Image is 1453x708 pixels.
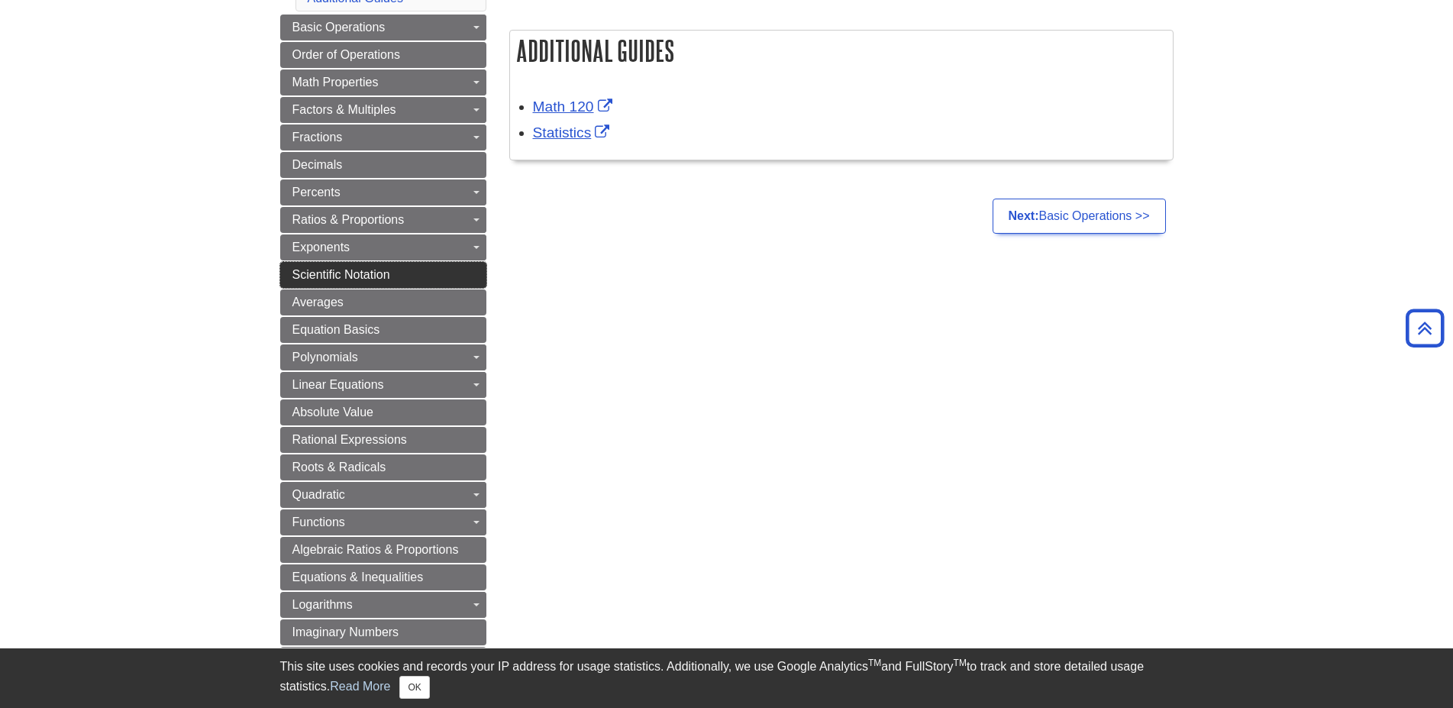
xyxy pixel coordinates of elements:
span: Equation Basics [292,323,380,336]
a: Read More [330,680,390,693]
a: Decimals [280,152,486,178]
a: Scientific Notation [280,262,486,288]
span: Roots & Radicals [292,461,386,474]
a: Logarithms [280,592,486,618]
a: Imaginary Numbers [280,619,486,645]
span: Percents [292,186,341,199]
a: Exponents [280,234,486,260]
a: Sequences & Series [280,647,486,673]
a: Absolute Value [280,399,486,425]
span: Absolute Value [292,406,373,419]
a: Percents [280,179,486,205]
sup: TM [954,658,967,668]
a: Equation Basics [280,317,486,343]
span: Algebraic Ratios & Proportions [292,543,459,556]
a: Functions [280,509,486,535]
span: Imaginary Numbers [292,626,399,638]
span: Ratios & Proportions [292,213,405,226]
span: Polynomials [292,351,358,364]
a: Algebraic Ratios & Proportions [280,537,486,563]
a: Link opens in new window [533,99,616,115]
span: Equations & Inequalities [292,571,424,584]
span: Scientific Notation [292,268,390,281]
span: Logarithms [292,598,353,611]
span: Factors & Multiples [292,103,396,116]
span: Averages [292,296,344,309]
div: This site uses cookies and records your IP address for usage statistics. Additionally, we use Goo... [280,658,1174,699]
a: Roots & Radicals [280,454,486,480]
a: Basic Operations [280,15,486,40]
a: Rational Expressions [280,427,486,453]
strong: Next: [1009,209,1039,222]
a: Equations & Inequalities [280,564,486,590]
span: Math Properties [292,76,379,89]
sup: TM [868,658,881,668]
a: Back to Top [1400,318,1449,338]
span: Functions [292,516,345,529]
a: Order of Operations [280,42,486,68]
a: Math Properties [280,70,486,95]
span: Linear Equations [292,378,384,391]
a: Averages [280,289,486,315]
a: Ratios & Proportions [280,207,486,233]
h2: Additional Guides [510,31,1173,71]
a: Factors & Multiples [280,97,486,123]
a: Next:Basic Operations >> [993,199,1166,234]
a: Linear Equations [280,372,486,398]
span: Exponents [292,241,350,254]
a: Polynomials [280,344,486,370]
button: Close [399,676,429,699]
span: Order of Operations [292,48,400,61]
span: Decimals [292,158,343,171]
span: Quadratic [292,488,345,501]
a: Quadratic [280,482,486,508]
a: Fractions [280,124,486,150]
span: Rational Expressions [292,433,407,446]
a: Link opens in new window [533,124,614,141]
span: Fractions [292,131,343,144]
span: Basic Operations [292,21,386,34]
